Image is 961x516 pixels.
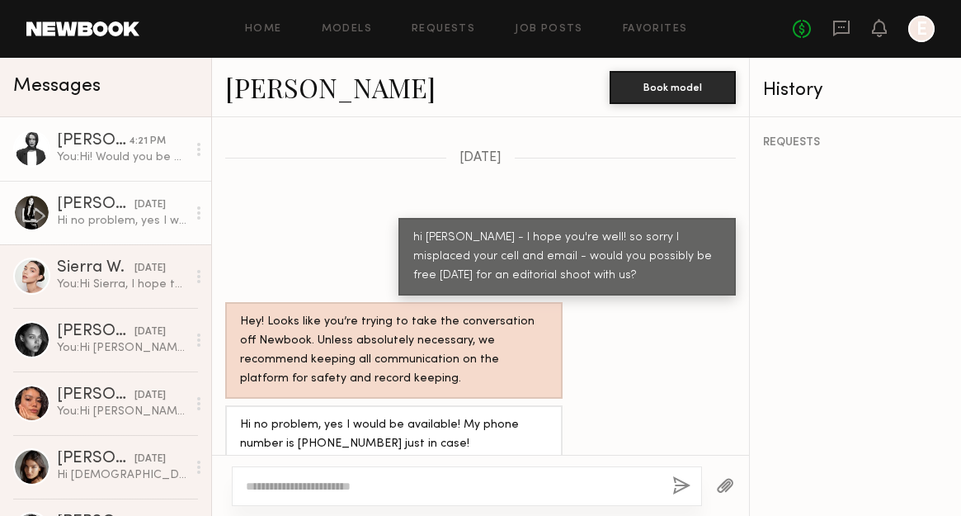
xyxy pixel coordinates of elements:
div: Hi [DEMOGRAPHIC_DATA], I just signed in! [57,467,186,483]
a: Favorites [623,24,688,35]
div: You: Hi Sierra, I hope this message finds you well. I’m reaching out on behalf of [PERSON_NAME], ... [57,277,186,292]
a: Models [322,24,372,35]
div: [PERSON_NAME] [57,451,134,467]
div: [DATE] [134,324,166,340]
div: [DATE] [134,388,166,404]
div: hi [PERSON_NAME] - I hope you're well! so sorry I misplaced your cell and email - would you possi... [413,229,721,286]
div: Hi no problem, yes I would be available! My phone number is [PHONE_NUMBER] just in case! [57,213,186,229]
div: You: Hi! Would you be able to send the photos that we were talking about? Thanks! [57,149,186,165]
div: You: Hi [PERSON_NAME], I hope this message finds you well. I’m reaching out on behalf of [PERSON_... [57,340,186,356]
div: [DATE] [134,261,166,277]
div: History [763,81,948,100]
div: [DATE] [134,197,166,213]
div: You: Hi [PERSON_NAME], I hope this message finds you well. I’m reaching out on behalf of [PERSON_... [57,404,186,419]
a: E [908,16,935,42]
span: [DATE] [459,151,502,165]
div: [DATE] [134,452,166,467]
a: Job Posts [515,24,583,35]
span: Messages [13,77,101,96]
div: 4:21 PM [129,134,166,149]
button: Book model [610,71,736,104]
a: Book model [610,79,736,93]
a: [PERSON_NAME] [225,69,436,105]
div: Hey! Looks like you’re trying to take the conversation off Newbook. Unless absolutely necessary, ... [240,313,548,389]
a: Requests [412,24,475,35]
div: Hi no problem, yes I would be available! My phone number is [PHONE_NUMBER] just in case! [240,416,548,454]
div: [PERSON_NAME] [57,387,134,404]
a: Home [245,24,282,35]
div: [PERSON_NAME] [57,324,134,340]
div: Sierra W. [57,260,134,277]
div: [PERSON_NAME] [57,133,129,149]
div: [PERSON_NAME] [57,196,134,213]
div: REQUESTS [763,137,948,149]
